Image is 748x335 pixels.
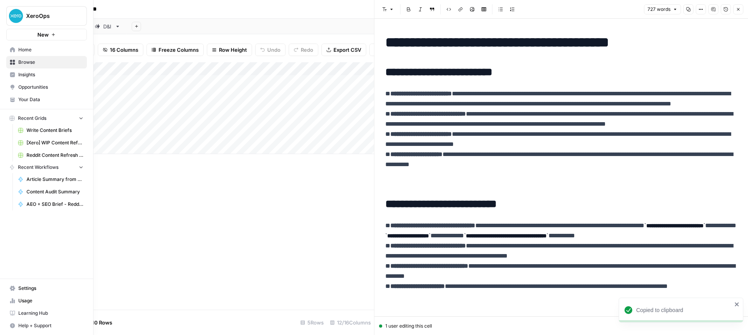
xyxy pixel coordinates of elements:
span: Row Height [219,46,247,54]
span: Add 10 Rows [81,319,112,326]
a: AEO + SEO Brief - Reddit Test [14,198,87,210]
span: Opportunities [18,84,83,91]
span: Content Audit Summary [26,188,83,195]
a: Learning Hub [6,307,87,319]
button: Redo [289,44,318,56]
a: Reddit Content Refresh - Single URL [14,149,87,161]
a: D&I [88,19,127,34]
span: Redo [301,46,313,54]
span: [Xero] WIP Content Refresh [26,139,83,146]
a: Settings [6,282,87,295]
span: Settings [18,285,83,292]
span: 16 Columns [110,46,138,54]
span: Learning Hub [18,310,83,317]
div: D&I [103,23,112,30]
button: Workspace: XeroOps [6,6,87,26]
span: Reddit Content Refresh - Single URL [26,152,83,159]
span: Usage [18,297,83,304]
span: Undo [267,46,280,54]
span: Write Content Briefs [26,127,83,134]
a: Home [6,44,87,56]
a: Browse [6,56,87,68]
span: Home [18,46,83,53]
button: 727 words [644,4,681,14]
button: Recent Grids [6,112,87,124]
div: 12/16 Columns [327,316,374,329]
div: Copied to clipboard [636,306,732,314]
span: Your Data [18,96,83,103]
a: Opportunities [6,81,87,93]
span: Export CSV [333,46,361,54]
button: Recent Workflows [6,161,87,173]
button: Freeze Columns [146,44,204,56]
a: Insights [6,68,87,81]
button: close [734,301,740,307]
a: Your Data [6,93,87,106]
div: 1 user editing this cell [379,323,743,330]
span: Recent Grids [18,115,46,122]
a: Write Content Briefs [14,124,87,137]
span: AEO + SEO Brief - Reddit Test [26,201,83,208]
a: [Xero] WIP Content Refresh [14,137,87,149]
span: Freeze Columns [159,46,199,54]
span: 727 words [647,6,670,13]
img: XeroOps Logo [9,9,23,23]
span: XeroOps [26,12,73,20]
span: Article Summary from Google Docs [26,176,83,183]
span: Insights [18,71,83,78]
button: Help + Support [6,319,87,332]
span: Help + Support [18,322,83,329]
a: Article Summary from Google Docs [14,173,87,186]
div: 5 Rows [297,316,327,329]
a: Content Audit Summary [14,186,87,198]
button: Undo [255,44,286,56]
button: Export CSV [321,44,366,56]
button: 16 Columns [98,44,143,56]
span: New [37,31,49,39]
span: Browse [18,59,83,66]
a: Usage [6,295,87,307]
button: New [6,29,87,40]
button: Row Height [207,44,252,56]
span: Recent Workflows [18,164,58,171]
